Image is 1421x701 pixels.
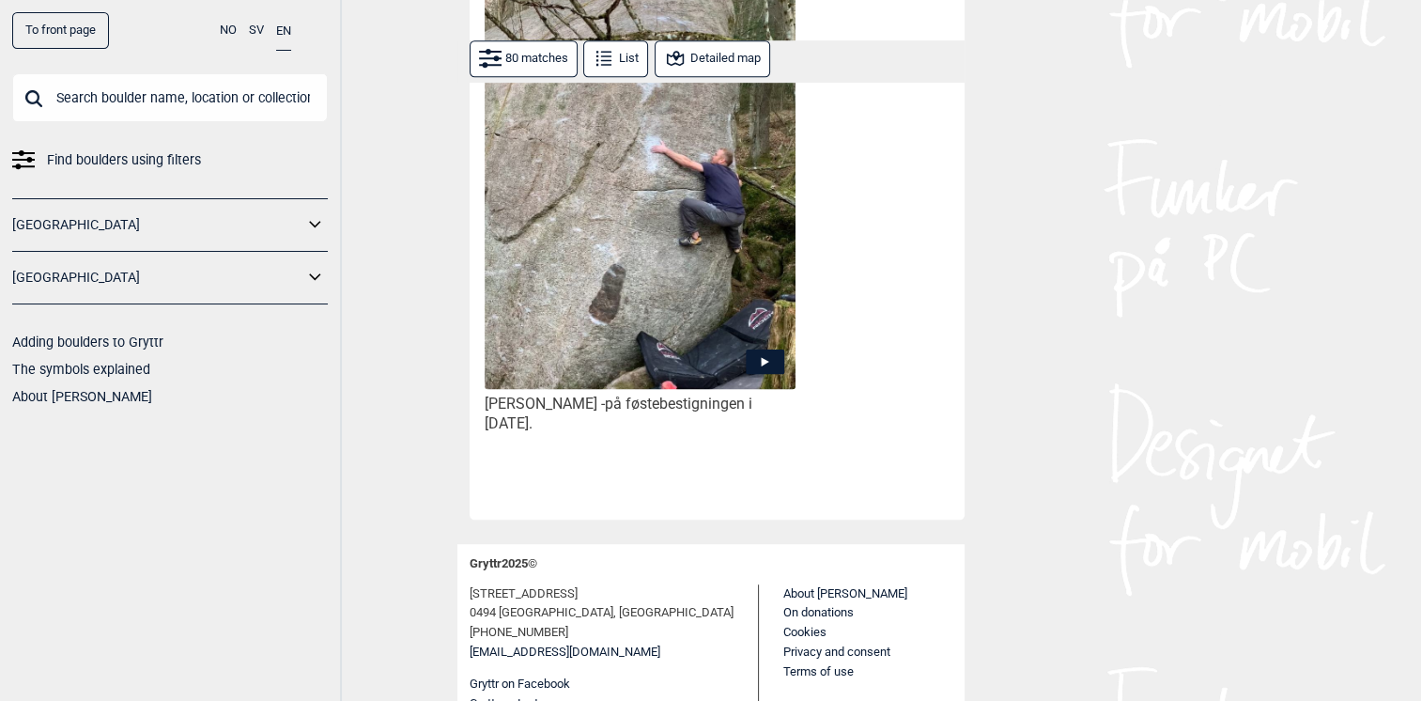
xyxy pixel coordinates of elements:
a: The symbols explained [12,362,150,377]
a: Cookies [783,625,826,639]
button: 80 matches [470,40,578,77]
a: On donations [783,605,854,619]
div: Gryttr 2025 © [470,544,952,584]
span: 0494 [GEOGRAPHIC_DATA], [GEOGRAPHIC_DATA] [470,603,734,623]
a: [GEOGRAPHIC_DATA] [12,264,303,291]
div: [PERSON_NAME] - [485,395,795,434]
a: Adding boulders to Gryttr [12,335,163,350]
button: NO [220,12,237,49]
button: Gryttr on Facebook [470,675,570,694]
button: Detailed map [655,40,770,77]
span: Find boulders using filters [47,147,201,174]
a: Privacy and consent [783,645,890,659]
a: About [PERSON_NAME] [12,389,152,404]
a: [EMAIL_ADDRESS][DOMAIN_NAME] [470,643,660,662]
span: [PHONE_NUMBER] [470,623,568,643]
a: Terms of use [783,664,854,678]
button: SV [249,12,264,49]
span: [STREET_ADDRESS] [470,584,578,604]
button: EN [276,12,291,51]
span: på føstebestigningen i [DATE]. [485,395,752,432]
input: Search boulder name, location or collection [12,73,328,122]
a: Find boulders using filters [12,147,328,174]
a: [GEOGRAPHIC_DATA] [12,211,303,239]
a: About [PERSON_NAME] [783,586,907,600]
a: To front page [12,12,109,49]
button: List [583,40,648,77]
